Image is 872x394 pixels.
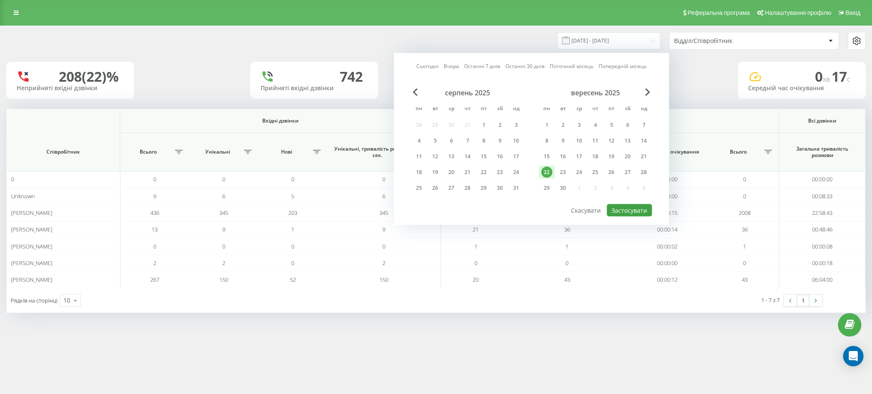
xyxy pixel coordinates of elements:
[222,243,225,250] span: 0
[603,150,620,163] div: пт 19 вер 2025 р.
[505,62,545,70] a: Останні 30 днів
[539,134,555,147] div: пн 8 вер 2025 р.
[430,151,441,162] div: 12
[748,85,855,92] div: Середній час очікування
[478,167,489,178] div: 22
[511,167,522,178] div: 24
[427,166,443,179] div: вт 19 серп 2025 р.
[622,120,633,131] div: 6
[638,167,649,178] div: 28
[150,276,159,283] span: 267
[539,182,555,194] div: пн 29 вер 2025 р.
[446,135,457,146] div: 6
[153,243,156,250] span: 0
[590,167,601,178] div: 25
[823,74,832,84] span: хв
[638,135,649,146] div: 14
[511,151,522,162] div: 17
[739,209,751,217] span: 2008
[11,209,52,217] span: [PERSON_NAME]
[492,166,508,179] div: сб 23 серп 2025 р.
[443,150,459,163] div: ср 13 серп 2025 р.
[459,134,476,147] div: чт 7 серп 2025 р.
[222,259,225,267] span: 2
[779,271,866,288] td: 06:04:00
[603,166,620,179] div: пт 26 вер 2025 р.
[413,103,425,116] abbr: понеділок
[742,226,748,233] span: 36
[674,37,776,45] div: Відділ/Співробітник
[620,119,636,131] div: сб 6 вер 2025 р.
[624,271,711,288] td: 00:00:12
[150,209,159,217] span: 436
[587,150,603,163] div: чт 18 вер 2025 р.
[430,183,441,194] div: 26
[332,146,423,159] span: Унікальні, тривалість розмови > Х сек.
[587,166,603,179] div: чт 25 вер 2025 р.
[427,182,443,194] div: вт 26 серп 2025 р.
[555,119,571,131] div: вт 2 вер 2025 р.
[540,103,553,116] abbr: понеділок
[541,135,552,146] div: 8
[574,167,585,178] div: 24
[599,62,647,70] a: Попередній місяць
[219,276,228,283] span: 150
[590,120,601,131] div: 4
[474,259,477,267] span: 0
[843,346,863,366] div: Open Intercom Messenger
[557,183,568,194] div: 30
[508,150,524,163] div: нд 17 серп 2025 р.
[153,175,156,183] span: 0
[606,135,617,146] div: 12
[779,205,866,221] td: 22:58:43
[541,183,552,194] div: 29
[427,150,443,163] div: вт 12 серп 2025 р.
[413,167,425,178] div: 18
[846,9,861,16] span: Вихід
[564,276,570,283] span: 43
[476,166,492,179] div: пт 22 серп 2025 р.
[382,259,385,267] span: 2
[492,134,508,147] div: сб 9 серп 2025 р.
[411,150,427,163] div: пн 11 серп 2025 р.
[140,117,421,124] span: Вхідні дзвінки
[59,69,119,85] div: 208 (22)%
[511,135,522,146] div: 10
[606,151,617,162] div: 19
[645,89,650,96] span: Next Month
[571,150,587,163] div: ср 17 вер 2025 р.
[459,182,476,194] div: чт 28 серп 2025 р.
[16,148,110,155] span: Співробітник
[446,151,457,162] div: 13
[291,259,294,267] span: 0
[382,175,385,183] span: 0
[152,226,158,233] span: 13
[714,148,762,155] span: Всього
[416,62,439,70] a: Сьогодні
[565,259,568,267] span: 0
[459,166,476,179] div: чт 21 серп 2025 р.
[153,259,156,267] span: 2
[492,150,508,163] div: сб 16 серп 2025 р.
[743,192,746,200] span: 0
[222,192,225,200] span: 6
[779,255,866,271] td: 00:00:18
[539,150,555,163] div: пн 15 вер 2025 р.
[11,175,14,183] span: 0
[382,243,385,250] span: 0
[340,69,363,85] div: 742
[636,150,652,163] div: нд 21 вер 2025 р.
[637,103,650,116] abbr: неділя
[291,175,294,183] span: 0
[606,167,617,178] div: 26
[476,182,492,194] div: пт 29 серп 2025 р.
[263,148,310,155] span: Нові
[624,238,711,254] td: 00:00:02
[787,146,857,159] span: Загальна тривалість розмови
[779,221,866,238] td: 00:48:46
[63,296,70,305] div: 10
[557,167,568,178] div: 23
[508,134,524,147] div: нд 10 серп 2025 р.
[443,134,459,147] div: ср 6 серп 2025 р.
[462,135,473,146] div: 7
